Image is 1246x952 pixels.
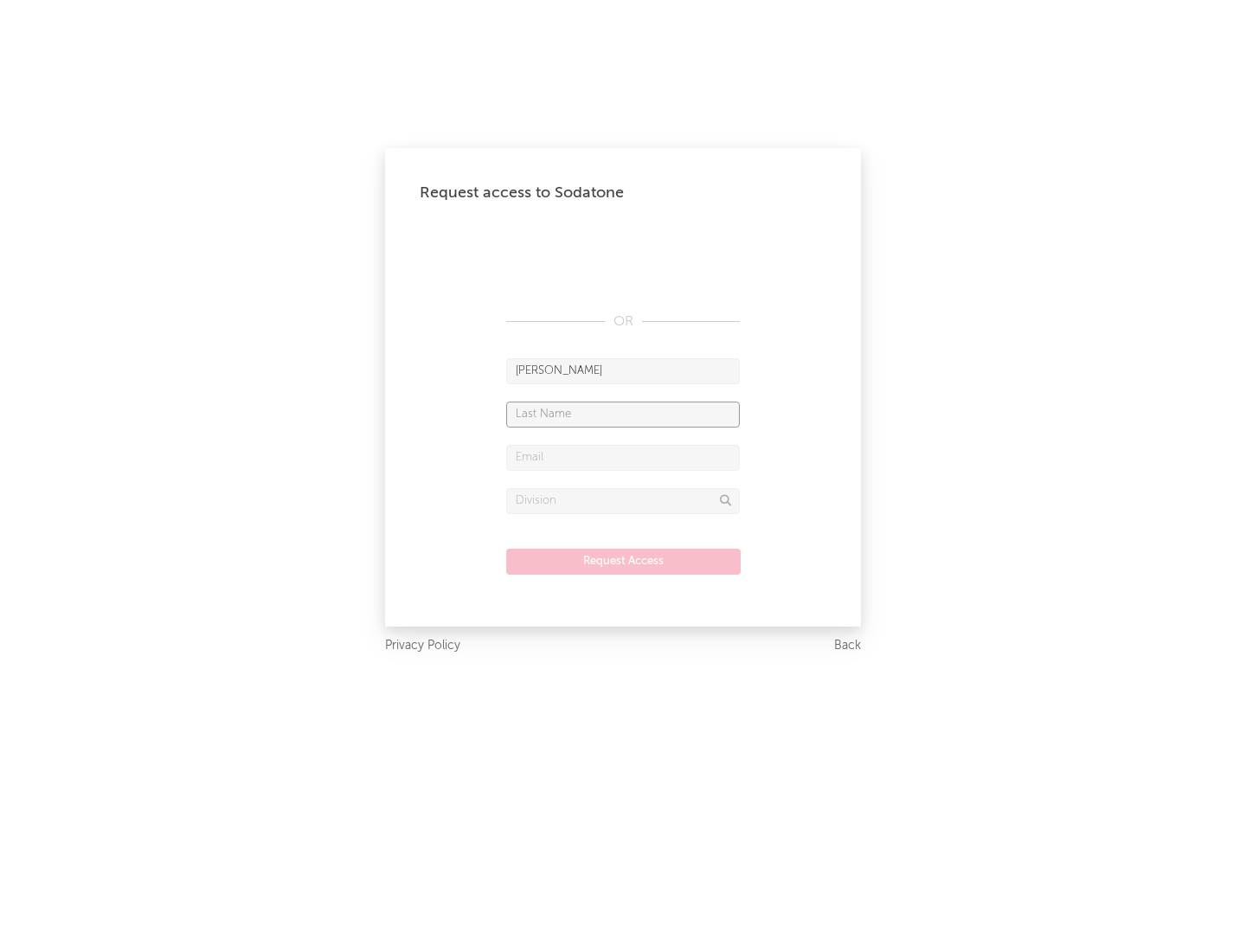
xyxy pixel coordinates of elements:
a: Privacy Policy [385,635,460,657]
div: OR [506,312,740,332]
input: Last Name [506,402,740,428]
div: Request access to Sodatone [420,183,826,203]
a: Back [834,635,861,657]
input: First Name [506,358,740,384]
button: Request Access [506,549,741,575]
input: Email [506,445,740,471]
input: Division [506,488,740,514]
